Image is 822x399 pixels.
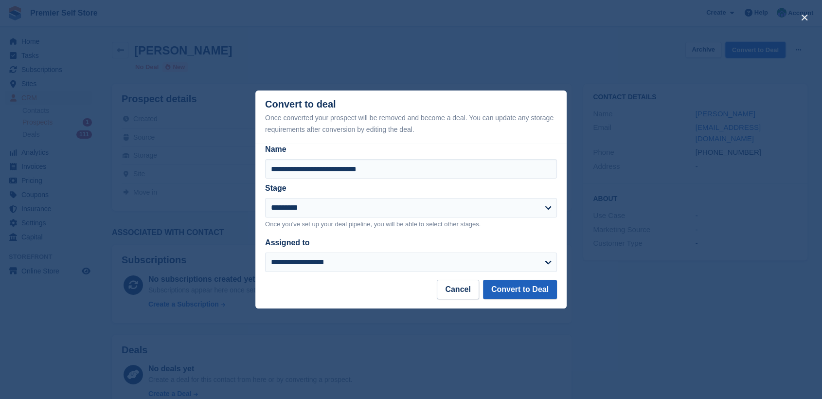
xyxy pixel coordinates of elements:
[265,144,557,155] label: Name
[265,219,557,229] p: Once you've set up your deal pipeline, you will be able to select other stages.
[797,10,812,25] button: close
[483,280,557,299] button: Convert to Deal
[265,112,557,135] div: Once converted your prospect will be removed and become a deal. You can update any storage requir...
[265,184,286,192] label: Stage
[265,99,557,135] div: Convert to deal
[265,238,310,247] label: Assigned to
[437,280,479,299] button: Cancel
